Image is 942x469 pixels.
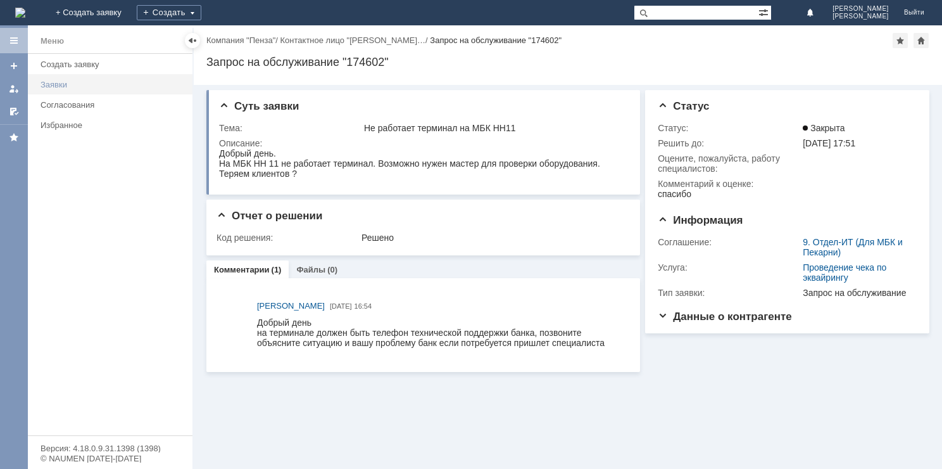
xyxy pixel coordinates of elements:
[803,262,886,283] a: Проведение чека по эквайрингу
[137,5,201,20] div: Создать
[41,454,180,463] div: © NAUMEN [DATE]-[DATE]
[35,95,190,115] a: Согласования
[15,8,25,18] img: logo
[217,210,322,222] span: Отчет о решении
[4,101,24,122] a: Мои согласования
[803,123,845,133] span: Закрыта
[206,56,929,68] div: Запрос на обслуживание "174602"
[4,79,24,99] a: Мои заявки
[257,300,325,312] a: [PERSON_NAME]
[272,265,282,274] div: (1)
[361,233,624,243] div: Решено
[658,214,743,226] span: Информация
[658,123,800,133] div: Статус:
[832,5,889,13] span: [PERSON_NAME]
[41,34,64,49] div: Меню
[914,33,929,48] div: Сделать домашней страницей
[15,8,25,18] a: Перейти на домашнюю страницу
[658,288,800,298] div: Тип заявки:
[41,444,180,453] div: Версия: 4.18.0.9.31.1398 (1398)
[803,237,903,257] a: 9. Отдел-ИТ (Для МБК и Пекарни)
[296,265,325,274] a: Файлы
[280,35,426,45] a: Контактное лицо "[PERSON_NAME]…
[658,311,792,323] span: Данные о контрагенте
[893,33,908,48] div: Добавить в избранное
[832,13,889,20] span: [PERSON_NAME]
[803,138,855,148] span: [DATE] 17:51
[206,35,275,45] a: Компания "Пенза"
[658,262,800,273] div: Услуга:
[658,138,800,148] div: Решить до:
[219,100,299,112] span: Суть заявки
[658,153,800,174] div: Oцените, пожалуйста, работу специалистов:
[219,123,361,133] div: Тема:
[41,120,171,130] div: Избранное
[41,60,185,69] div: Создать заявку
[185,33,200,48] div: Скрыть меню
[658,237,800,247] div: Соглашение:
[430,35,562,45] div: Запрос на обслуживание "174602"
[658,179,914,189] div: Комментарий к оценке:
[355,302,372,310] span: 16:54
[330,302,352,310] span: [DATE]
[257,301,325,311] span: [PERSON_NAME]
[35,75,190,94] a: Заявки
[803,288,912,298] div: Запрос на обслуживание
[758,6,771,18] span: Расширенный поиск
[214,265,270,274] a: Комментарии
[327,265,337,274] div: (0)
[364,123,624,133] div: Не работает терминал на МБК НН11
[4,56,24,76] a: Создать заявку
[219,138,626,148] div: Описание:
[217,233,359,243] div: Код решения:
[206,35,280,45] div: /
[35,55,190,74] a: Создать заявку
[658,100,709,112] span: Статус
[280,35,430,45] div: /
[41,80,185,89] div: Заявки
[41,100,185,110] div: Согласования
